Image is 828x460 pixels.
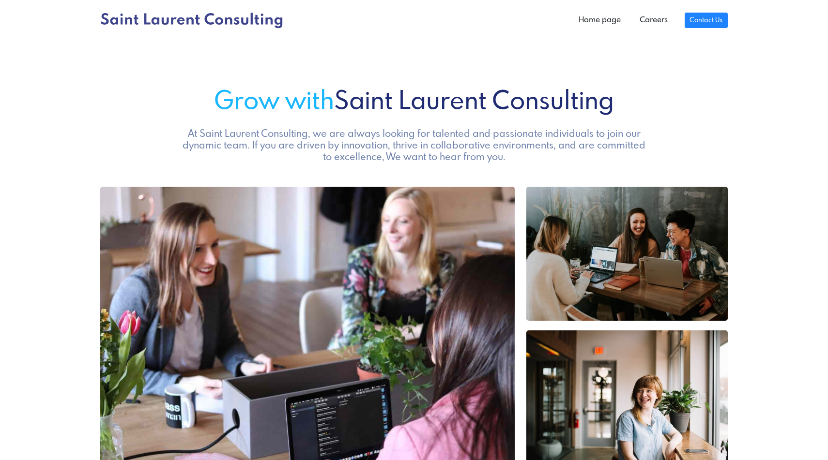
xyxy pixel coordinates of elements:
h5: At Saint Laurent Consulting, we are always looking for talented and passionate individuals to joi... [179,129,649,163]
h1: Saint Laurent Consulting [100,88,728,117]
a: Home page [569,11,630,30]
a: Contact Us [685,13,728,28]
span: Grow with [214,89,334,115]
a: Careers [630,11,676,30]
